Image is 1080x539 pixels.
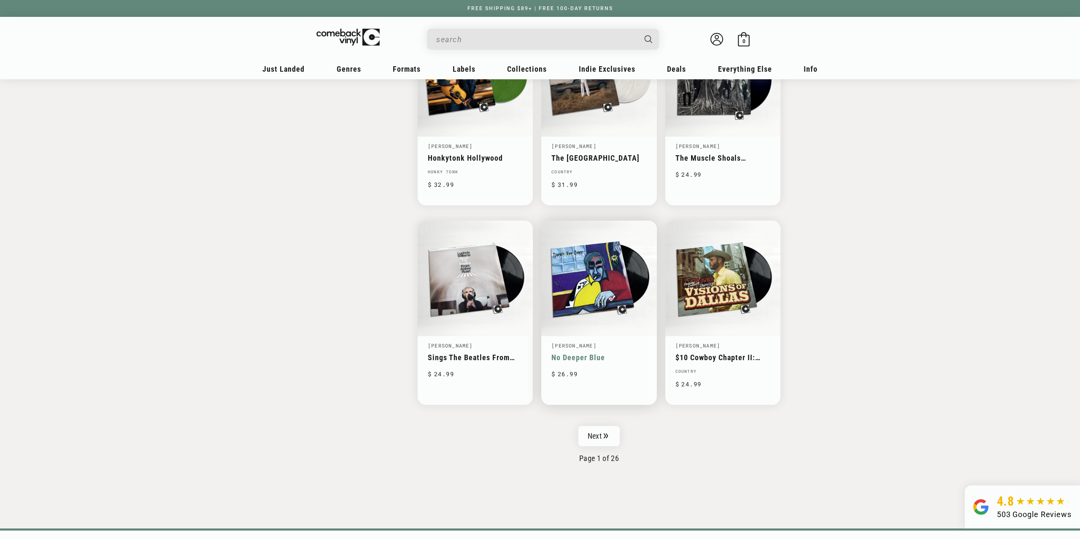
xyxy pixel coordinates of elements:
[667,65,686,73] span: Deals
[428,353,523,362] a: Sings The Beatles From [GEOGRAPHIC_DATA]
[637,29,660,50] button: Search
[675,154,770,162] a: The Muscle Shoals Recoding
[997,509,1072,520] div: 503 Google Reviews
[675,353,770,362] a: $10 Cowboy Chapter II: Visions Of Dallas
[418,426,780,463] nav: Pagination
[436,31,636,48] input: When autocomplete results are available use up and down arrows to review and enter to select
[453,65,475,73] span: Labels
[428,143,473,149] a: [PERSON_NAME]
[742,38,745,44] span: 0
[551,353,646,362] a: No Deeper Blue
[973,494,988,520] img: Group.svg
[418,454,780,463] p: Page 1 of 26
[551,154,646,162] a: The [GEOGRAPHIC_DATA]
[337,65,361,73] span: Genres
[427,29,659,50] div: Search
[718,65,772,73] span: Everything Else
[675,342,721,349] a: [PERSON_NAME]
[804,65,818,73] span: Info
[965,485,1080,528] a: 4.8 503 Google Reviews
[675,143,721,149] a: [PERSON_NAME]
[428,154,523,162] a: Honkytonk Hollywood
[459,5,621,11] a: FREE SHIPPING $89+ | FREE 100-DAY RETURNS
[393,65,421,73] span: Formats
[262,65,305,73] span: Just Landed
[997,494,1014,509] span: 4.8
[551,342,597,349] a: [PERSON_NAME]
[1016,497,1065,506] img: star5.svg
[579,65,635,73] span: Indie Exclusives
[578,426,620,446] a: Next
[507,65,547,73] span: Collections
[428,342,473,349] a: [PERSON_NAME]
[551,143,597,149] a: [PERSON_NAME]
